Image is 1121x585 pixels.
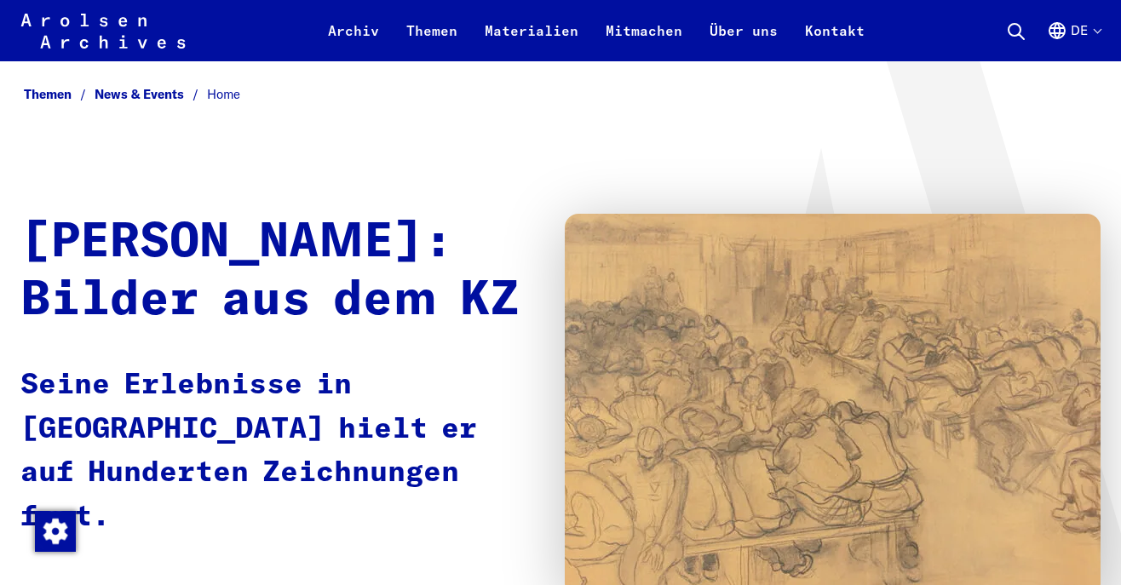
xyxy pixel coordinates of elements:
[207,86,240,102] span: Home
[34,510,75,551] div: Zustimmung ändern
[471,20,592,61] a: Materialien
[20,82,1101,107] nav: Breadcrumb
[24,86,95,102] a: Themen
[35,511,76,552] img: Zustimmung ändern
[592,20,696,61] a: Mitmachen
[314,10,878,51] nav: Primär
[20,214,531,330] h1: [PERSON_NAME]: Bilder aus dem KZ
[791,20,878,61] a: Kontakt
[20,364,531,539] p: Seine Erlebnisse in [GEOGRAPHIC_DATA] hielt er auf Hunderten Zeichnungen fest.
[95,86,207,102] a: News & Events
[696,20,791,61] a: Über uns
[314,20,393,61] a: Archiv
[393,20,471,61] a: Themen
[1047,20,1101,61] button: Deutsch, Sprachauswahl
